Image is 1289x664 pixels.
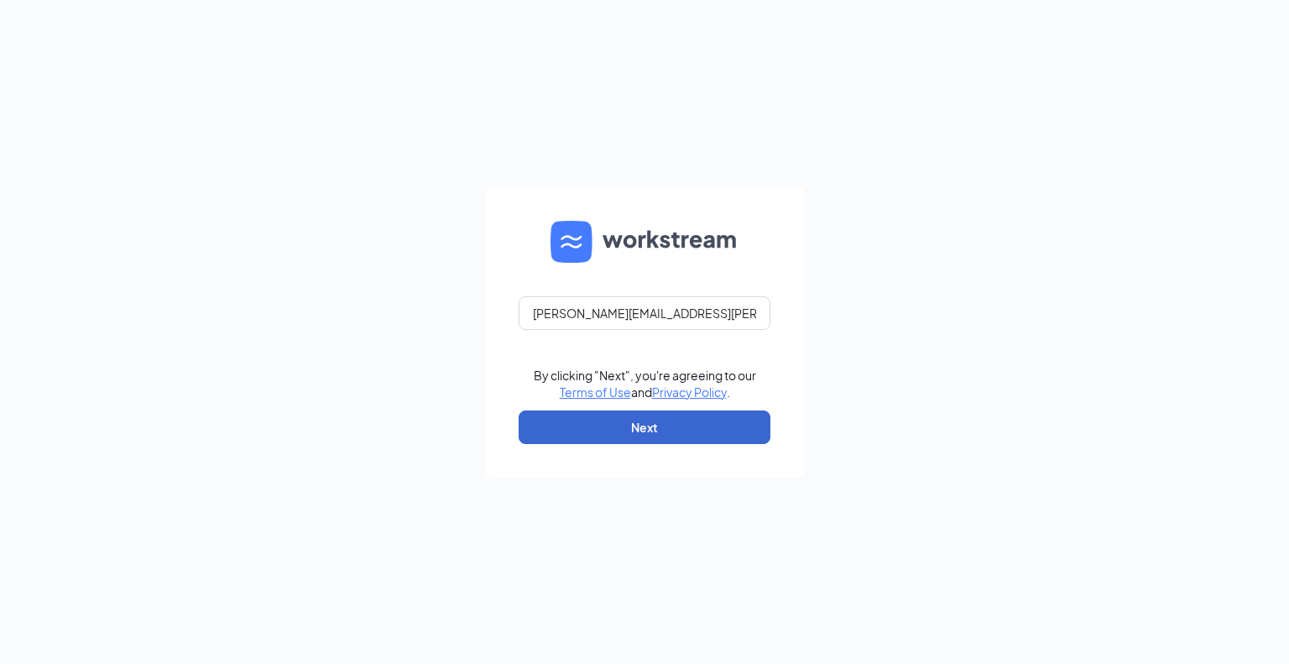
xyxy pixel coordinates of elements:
div: By clicking "Next", you're agreeing to our and . [534,367,756,400]
input: Email [519,296,770,330]
img: WS logo and Workstream text [551,221,738,263]
button: Next [519,410,770,444]
a: Terms of Use [560,384,631,400]
a: Privacy Policy [652,384,727,400]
